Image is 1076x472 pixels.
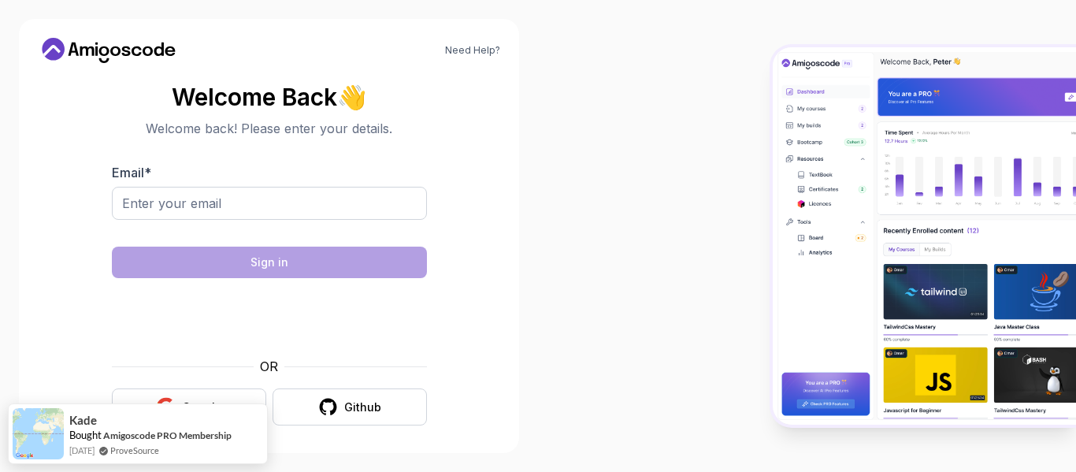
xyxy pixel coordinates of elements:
[110,444,159,457] a: ProveSource
[112,187,427,220] input: Enter your email
[773,47,1076,425] img: Amigoscode Dashboard
[250,255,288,270] div: Sign in
[445,44,500,57] a: Need Help?
[13,408,64,459] img: provesource social proof notification image
[335,80,371,113] span: 👋
[38,38,180,63] a: Home link
[273,388,427,426] button: Github
[69,414,97,427] span: Kade
[260,357,278,376] p: OR
[112,119,427,138] p: Welcome back! Please enter your details.
[112,247,427,278] button: Sign in
[103,429,232,442] a: Amigoscode PRO Membership
[112,84,427,110] h2: Welcome Back
[69,429,102,441] span: Bought
[182,400,222,415] div: Google
[112,388,266,426] button: Google
[344,400,381,415] div: Github
[69,444,95,457] span: [DATE]
[112,165,151,180] label: Email *
[150,288,388,347] iframe: Widget que contiene una casilla de verificación para el desafío de seguridad de hCaptcha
